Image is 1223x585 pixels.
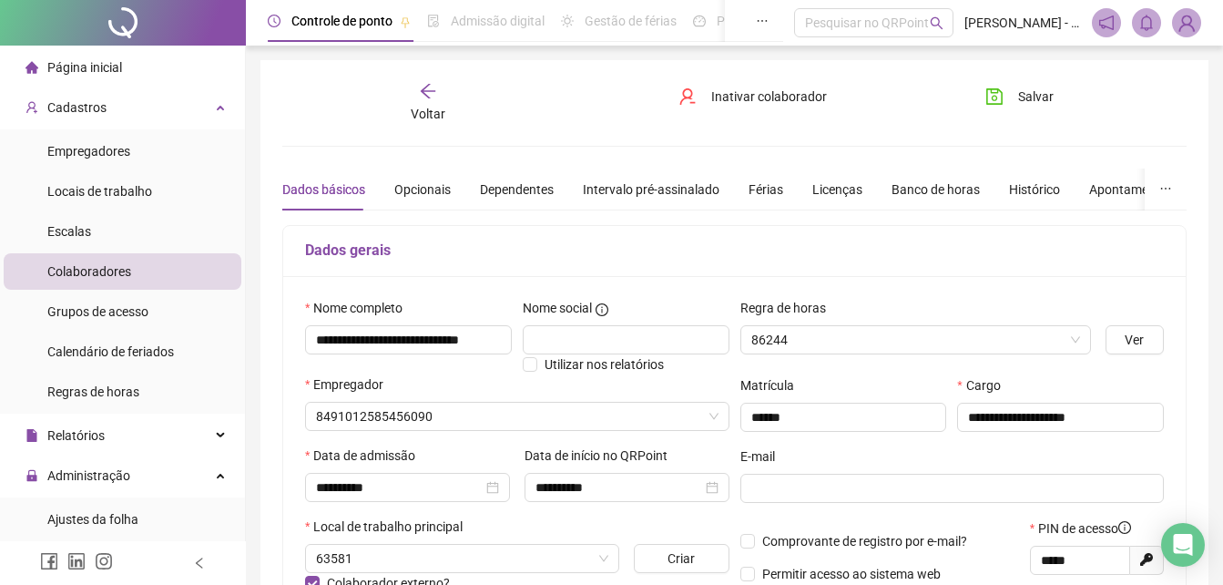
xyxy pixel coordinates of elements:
[305,446,427,466] label: Data de admissão
[1009,180,1060,200] div: Histórico
[47,60,122,75] span: Página inicial
[67,552,86,570] span: linkedin
[583,180,719,200] div: Intervalo pré-assinalado
[693,15,706,27] span: dashboard
[668,549,695,569] span: Criar
[1138,15,1155,31] span: bell
[47,144,130,159] span: Empregadores
[1089,180,1174,200] div: Apontamentos
[47,468,130,483] span: Administração
[47,512,138,527] span: Ajustes da folha
[40,552,58,570] span: facebook
[1018,87,1054,107] span: Salvar
[717,14,788,28] span: Painel do DP
[95,552,113,570] span: instagram
[740,375,806,395] label: Matrícula
[394,180,451,200] div: Opcionais
[1098,15,1115,31] span: notification
[1173,9,1200,36] img: 85294
[711,87,827,107] span: Inativar colaborador
[1159,182,1172,195] span: ellipsis
[678,87,697,106] span: user-delete
[25,429,38,442] span: file
[400,16,411,27] span: pushpin
[665,82,841,111] button: Inativar colaborador
[291,14,392,28] span: Controle de ponto
[1125,330,1144,350] span: Ver
[451,14,545,28] span: Admissão digital
[964,13,1081,33] span: [PERSON_NAME] - Tecsar Engenharia
[305,375,395,395] label: Empregador
[282,180,365,200] div: Dados básicos
[740,446,787,467] label: E-mail
[972,82,1067,111] button: Salvar
[634,544,729,573] button: Criar
[25,469,38,482] span: lock
[596,303,608,316] span: info-circle
[1106,325,1164,354] button: Ver
[812,180,862,200] div: Licenças
[305,298,414,318] label: Nome completo
[1038,518,1131,539] span: PIN de acesso
[1118,521,1131,534] span: info-circle
[193,557,206,570] span: left
[892,180,980,200] div: Banco de horas
[585,14,677,28] span: Gestão de férias
[762,534,967,549] span: Comprovante de registro por e-mail?
[749,180,783,200] div: Férias
[525,446,679,466] label: Data de início no QRPoint
[740,298,838,318] label: Regra de horas
[411,107,445,121] span: Voltar
[545,357,664,372] span: Utilizar nos relatórios
[25,61,38,74] span: home
[268,15,280,27] span: clock-circle
[480,180,554,200] div: Dependentes
[985,87,1004,106] span: save
[1161,523,1205,567] div: Open Intercom Messenger
[47,100,107,115] span: Cadastros
[305,517,474,537] label: Local de trabalho principal
[316,403,719,430] span: 8491012585456090
[47,304,148,319] span: Grupos de acesso
[751,326,1080,354] span: 86244
[47,224,91,239] span: Escalas
[47,344,174,359] span: Calendário de feriados
[25,101,38,114] span: user-add
[957,375,1012,395] label: Cargo
[762,567,941,581] span: Permitir acesso ao sistema web
[47,264,131,279] span: Colaboradores
[561,15,574,27] span: sun
[930,16,943,30] span: search
[1145,169,1187,210] button: ellipsis
[756,15,769,27] span: ellipsis
[419,82,437,100] span: arrow-left
[47,184,152,199] span: Locais de trabalho
[47,385,139,399] span: Regras de horas
[305,240,1164,262] h5: Dados gerais
[316,545,608,572] span: 63581
[427,15,440,27] span: file-done
[47,428,105,443] span: Relatórios
[523,298,592,318] span: Nome social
